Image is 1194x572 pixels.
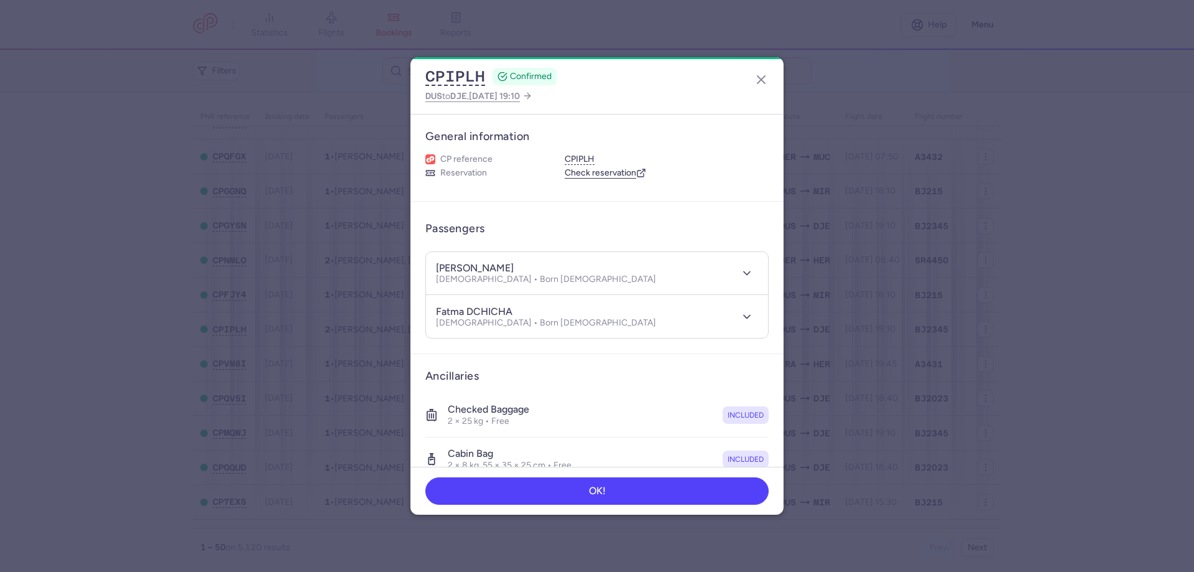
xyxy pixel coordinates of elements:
span: included [728,453,764,466]
span: Reservation [440,167,487,179]
a: Check reservation [565,167,646,179]
button: OK! [425,477,769,505]
span: to , [425,88,520,104]
p: [DEMOGRAPHIC_DATA] • Born [DEMOGRAPHIC_DATA] [436,318,656,328]
h4: [PERSON_NAME] [436,262,514,274]
h4: Checked baggage [448,403,529,416]
h4: fatma DCHICHA [436,306,512,318]
span: DJE [450,91,467,101]
p: [DEMOGRAPHIC_DATA] • Born [DEMOGRAPHIC_DATA] [436,274,656,284]
a: DUStoDJE,[DATE] 19:10 [425,88,532,104]
h3: Passengers [425,222,485,236]
h3: Ancillaries [425,369,769,383]
p: 2 × 25 kg • Free [448,416,529,427]
h4: Cabin bag [448,448,572,460]
button: CPIPLH [565,154,595,165]
span: CONFIRMED [510,70,552,83]
span: OK! [589,485,606,497]
span: DUS [425,91,442,101]
span: CP reference [440,154,493,165]
h3: General information [425,129,769,144]
span: [DATE] 19:10 [469,91,520,101]
figure: 1L airline logo [425,154,435,164]
button: CPIPLH [425,67,485,86]
span: included [728,409,764,421]
p: 2 × 8 kg, 55 × 35 × 25 cm • Free [448,460,572,471]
